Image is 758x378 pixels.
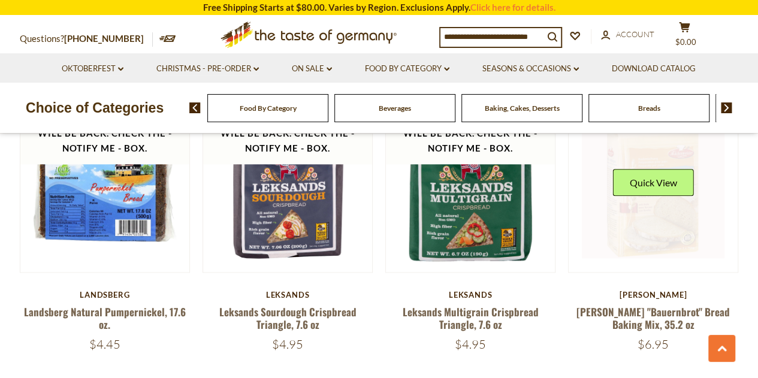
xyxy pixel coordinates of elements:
span: Account [616,29,654,39]
a: Breads [638,104,660,113]
a: Baking, Cakes, Desserts [485,104,560,113]
a: Landsberg Natural Pumpernickel, 17.6 oz. [24,304,186,332]
button: $0.00 [667,22,703,52]
img: previous arrow [189,102,201,113]
button: Quick View [613,169,694,196]
a: Leksands Multigrain Crispbread Triangle, 7.6 oz [403,304,539,332]
img: Landsberg Natural Pumpernickel, 17.6 oz. [20,102,190,272]
img: Leksands Multigrain Crispbread Triangle, 7.6 oz [386,102,555,272]
span: $0.00 [675,37,696,47]
img: Kuchenmeister "Bauernbrot" Bread Baking Mix, 35.2 oz [569,102,738,272]
a: Oktoberfest [62,62,123,75]
a: [PHONE_NUMBER] [64,33,144,44]
a: Download Catalog [612,62,696,75]
p: Questions? [20,31,153,47]
div: Leksands [385,290,556,300]
a: Christmas - PRE-ORDER [156,62,259,75]
a: Seasons & Occasions [482,62,579,75]
a: Leksands Sourdough Crispbread Triangle, 7.6 oz [219,304,356,332]
span: $4.95 [455,337,486,352]
img: Leksands Sourdough Crispbread Triangle, 7.6 oz [203,102,373,272]
a: [PERSON_NAME] "Bauernbrot" Bread Baking Mix, 35.2 oz [576,304,730,332]
img: next arrow [721,102,732,113]
a: Account [601,28,654,41]
div: Landsberg [20,290,191,300]
span: $4.95 [272,337,303,352]
span: $6.95 [638,337,669,352]
div: Leksands [203,290,373,300]
div: [PERSON_NAME] [568,290,739,300]
a: Beverages [379,104,411,113]
a: On Sale [292,62,332,75]
a: Food By Category [365,62,449,75]
a: Food By Category [240,104,297,113]
span: $4.45 [89,337,120,352]
a: Click here for details. [470,2,555,13]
